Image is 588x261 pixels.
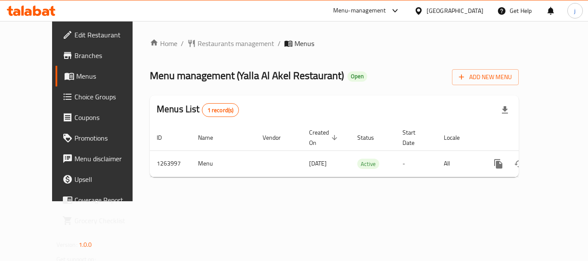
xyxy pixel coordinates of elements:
[181,38,184,49] li: /
[56,169,150,190] a: Upsell
[402,127,427,148] span: Start Date
[459,72,512,83] span: Add New Menu
[444,132,471,143] span: Locale
[309,158,327,169] span: [DATE]
[74,50,143,61] span: Branches
[357,159,379,169] span: Active
[74,133,143,143] span: Promotions
[56,239,77,250] span: Version:
[357,132,385,143] span: Status
[56,148,150,169] a: Menu disclaimer
[150,150,191,177] td: 1263997
[157,103,239,117] h2: Menus List
[309,127,340,148] span: Created On
[150,38,177,49] a: Home
[150,66,344,85] span: Menu management ( Yalla Al Akel Restaurant )
[56,86,150,107] a: Choice Groups
[74,195,143,205] span: Coverage Report
[437,150,481,177] td: All
[56,107,150,128] a: Coupons
[202,103,239,117] div: Total records count
[333,6,386,16] div: Menu-management
[56,45,150,66] a: Branches
[263,132,292,143] span: Vendor
[74,92,143,102] span: Choice Groups
[56,128,150,148] a: Promotions
[488,154,509,174] button: more
[157,132,173,143] span: ID
[56,25,150,45] a: Edit Restaurant
[347,73,367,80] span: Open
[495,100,515,120] div: Export file
[74,215,143,226] span: Grocery Checklist
[481,125,578,151] th: Actions
[56,66,150,86] a: Menus
[76,71,143,81] span: Menus
[191,150,256,177] td: Menu
[74,112,143,123] span: Coupons
[574,6,576,15] span: j
[202,106,239,114] span: 1 record(s)
[396,150,437,177] td: -
[56,190,150,210] a: Coverage Report
[198,132,224,143] span: Name
[79,239,92,250] span: 1.0.0
[74,174,143,184] span: Upsell
[74,154,143,164] span: Menu disclaimer
[427,6,483,15] div: [GEOGRAPHIC_DATA]
[187,38,274,49] a: Restaurants management
[452,69,519,85] button: Add New Menu
[294,38,314,49] span: Menus
[198,38,274,49] span: Restaurants management
[278,38,281,49] li: /
[347,71,367,82] div: Open
[150,125,578,177] table: enhanced table
[56,210,150,231] a: Grocery Checklist
[74,30,143,40] span: Edit Restaurant
[509,154,529,174] button: Change Status
[150,38,519,49] nav: breadcrumb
